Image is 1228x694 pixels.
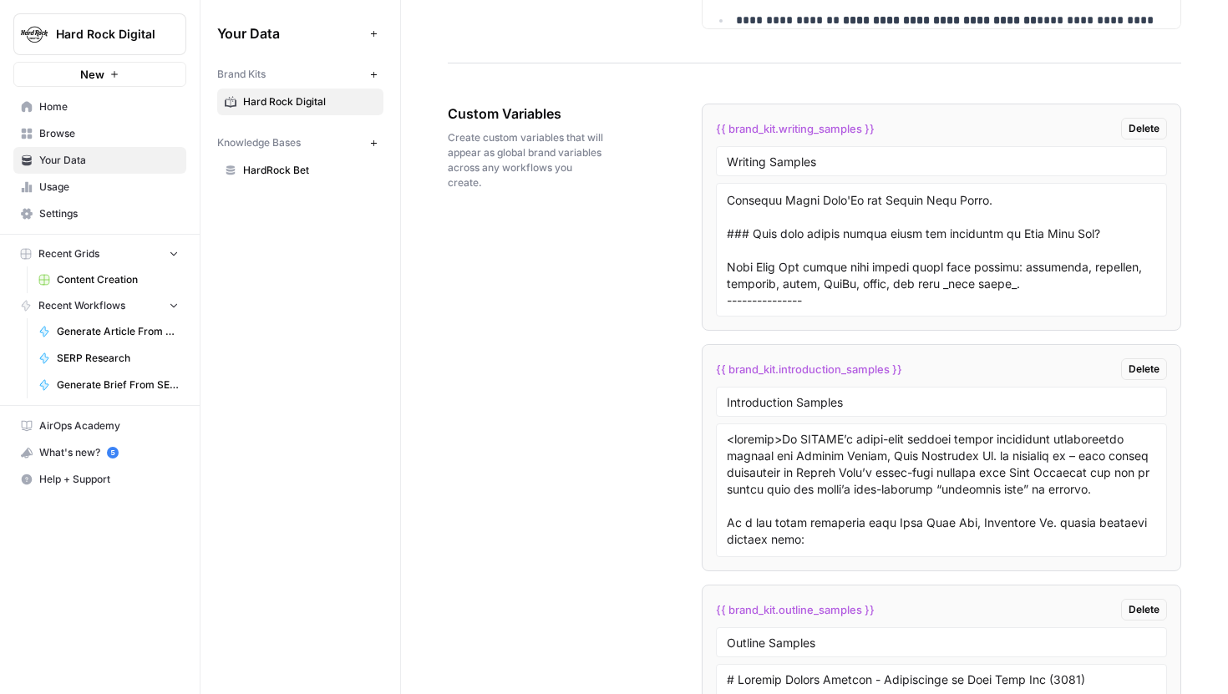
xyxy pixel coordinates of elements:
button: Delete [1121,599,1167,621]
a: SERP Research [31,345,186,372]
textarea: # Lore Ipsumd Sitame Consec ad Elit Sedd Eiu: Tem in Utla, Etdo Magnaa Enima & MIN Veni Quis Nos ... [727,190,1157,309]
button: New [13,62,186,87]
span: Delete [1129,121,1159,136]
button: What's new? 5 [13,439,186,466]
a: Settings [13,200,186,227]
span: Hard Rock Digital [243,94,376,109]
span: Generate Brief From SERP [57,377,179,393]
span: Content Creation [57,272,179,287]
button: Recent Workflows [13,293,186,318]
span: New [80,66,104,83]
span: HardRock Bet [243,163,376,178]
input: Variable Name [727,154,1157,169]
span: Brand Kits [217,67,266,82]
input: Variable Name [727,394,1157,409]
span: Recent Workflows [38,298,125,313]
span: Delete [1129,602,1159,617]
button: Delete [1121,118,1167,139]
a: Hard Rock Digital [217,89,383,115]
span: Delete [1129,362,1159,377]
span: {{ brand_kit.writing_samples }} [716,120,875,137]
button: Workspace: Hard Rock Digital [13,13,186,55]
span: AirOps Academy [39,418,179,433]
text: 5 [110,448,114,457]
img: Hard Rock Digital Logo [19,19,49,49]
a: Generate Article From Outline [31,318,186,345]
span: Your Data [217,23,363,43]
button: Help + Support [13,466,186,493]
span: Usage [39,180,179,195]
input: Variable Name [727,635,1157,650]
span: Knowledge Bases [217,135,301,150]
span: Help + Support [39,472,179,487]
a: Home [13,94,186,120]
a: Browse [13,120,186,147]
span: SERP Research [57,351,179,366]
button: Delete [1121,358,1167,380]
a: Generate Brief From SERP [31,372,186,398]
span: Settings [39,206,179,221]
span: {{ brand_kit.introduction_samples }} [716,361,902,377]
a: Usage [13,174,186,200]
textarea: <loremip>Do SITAME’c adipi-elit seddoei tempor incididunt utlaboreetdo magnaal eni Adminim Veniam... [727,431,1157,550]
span: Your Data [39,153,179,168]
span: Browse [39,126,179,141]
a: Your Data [13,147,186,174]
a: HardRock Bet [217,157,383,184]
div: What's new? [14,440,185,465]
span: Create custom variables that will appear as global brand variables across any workflows you create. [448,130,608,190]
span: {{ brand_kit.outline_samples }} [716,601,875,618]
span: Generate Article From Outline [57,324,179,339]
a: 5 [107,447,119,458]
span: Hard Rock Digital [56,26,157,43]
span: Custom Variables [448,104,608,124]
button: Recent Grids [13,241,186,266]
a: Content Creation [31,266,186,293]
a: AirOps Academy [13,413,186,439]
span: Recent Grids [38,246,99,261]
span: Home [39,99,179,114]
